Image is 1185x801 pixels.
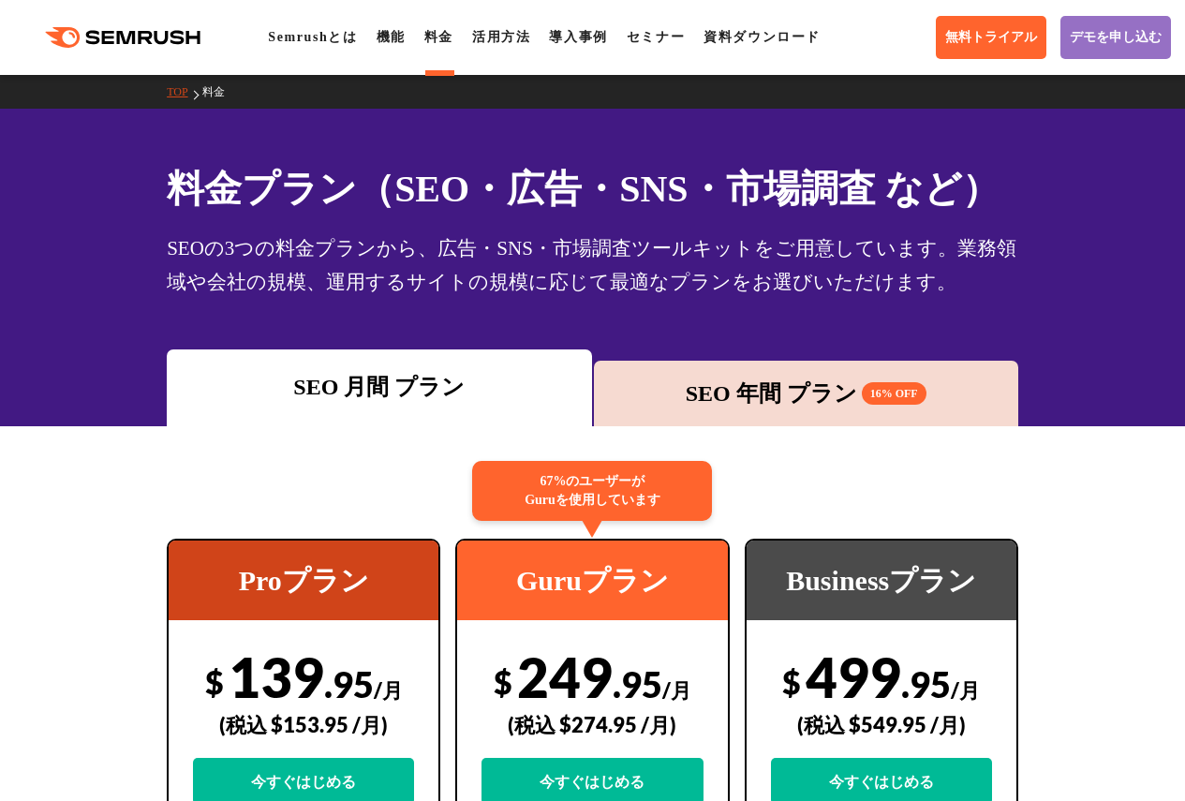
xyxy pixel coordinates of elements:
[782,662,801,701] span: $
[324,662,374,705] span: .95
[862,382,926,405] span: 16% OFF
[457,541,727,620] div: Guruプラン
[549,30,607,44] a: 導入事例
[167,231,1018,299] div: SEOの3つの料金プランから、広告・SNS・市場調査ツールキットをご用意しています。業務領域や会社の規模、運用するサイトの規模に応じて最適なプランをお選びいただけます。
[936,16,1046,59] a: 無料トライアル
[481,691,703,758] div: (税込 $274.95 /月)
[472,30,530,44] a: 活用方法
[1070,29,1162,46] span: デモを申し込む
[662,677,691,703] span: /月
[1060,16,1171,59] a: デモを申し込む
[901,662,951,705] span: .95
[945,29,1037,46] span: 無料トライアル
[167,161,1018,216] h1: 料金プラン（SEO・広告・SNS・市場調査 など）
[374,677,403,703] span: /月
[167,85,201,98] a: TOP
[193,691,414,758] div: (税込 $153.95 /月)
[951,677,980,703] span: /月
[627,30,685,44] a: セミナー
[472,461,712,521] div: 67%のユーザーが Guruを使用しています
[771,691,992,758] div: (税込 $549.95 /月)
[268,30,357,44] a: Semrushとは
[424,30,453,44] a: 料金
[176,370,582,404] div: SEO 月間 プラン
[613,662,662,705] span: .95
[603,377,1009,410] div: SEO 年間 プラン
[205,662,224,701] span: $
[377,30,406,44] a: 機能
[494,662,512,701] span: $
[704,30,821,44] a: 資料ダウンロード
[202,85,239,98] a: 料金
[747,541,1016,620] div: Businessプラン
[169,541,438,620] div: Proプラン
